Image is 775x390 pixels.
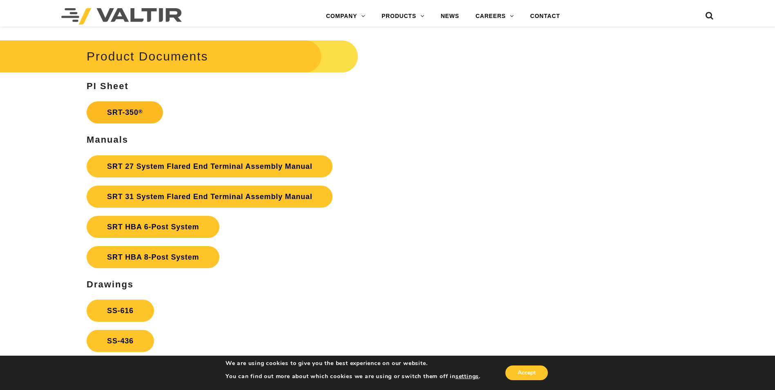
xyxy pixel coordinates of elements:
p: We are using cookies to give you the best experience on our website. [226,360,480,367]
p: You can find out more about which cookies we are using or switch them off in . [226,373,480,380]
button: settings [456,373,479,380]
a: SRT HBA 8-Post System [87,246,219,268]
strong: SRT HBA 6-Post System [107,223,199,231]
a: SRT-350® [87,101,163,123]
a: CAREERS [467,8,522,25]
sup: ® [138,108,143,114]
strong: Manuals [87,134,128,145]
a: NEWS [433,8,467,25]
a: SS-616 [87,300,154,322]
a: SRT 27 System Flared End Terminal Assembly Manual [87,155,333,177]
a: CONTACT [522,8,568,25]
a: SRT HBA 6-Post System [87,216,219,238]
a: COMPANY [318,8,373,25]
strong: PI Sheet [87,81,129,91]
img: Valtir [61,8,182,25]
strong: Drawings [87,279,134,289]
a: SS-436 [87,330,154,352]
a: SRT 31 System Flared End Terminal Assembly Manual [87,186,333,208]
button: Accept [505,365,548,380]
a: PRODUCTS [373,8,433,25]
